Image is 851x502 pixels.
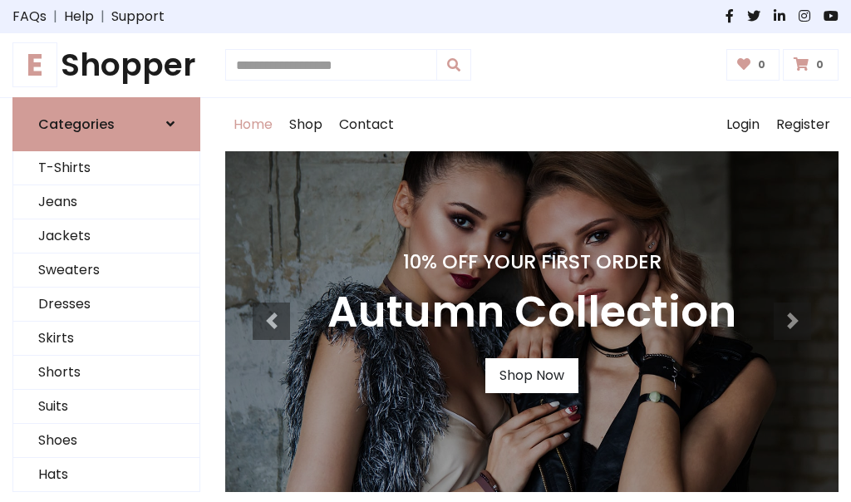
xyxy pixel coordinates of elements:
[718,98,768,151] a: Login
[13,424,199,458] a: Shoes
[13,356,199,390] a: Shorts
[726,49,780,81] a: 0
[12,7,47,27] a: FAQs
[13,458,199,492] a: Hats
[13,185,199,219] a: Jeans
[812,57,828,72] span: 0
[327,250,736,273] h4: 10% Off Your First Order
[281,98,331,151] a: Shop
[13,390,199,424] a: Suits
[13,322,199,356] a: Skirts
[94,7,111,27] span: |
[13,288,199,322] a: Dresses
[13,219,199,253] a: Jackets
[12,47,200,84] h1: Shopper
[13,253,199,288] a: Sweaters
[111,7,165,27] a: Support
[225,98,281,151] a: Home
[64,7,94,27] a: Help
[327,287,736,338] h3: Autumn Collection
[754,57,770,72] span: 0
[12,42,57,87] span: E
[783,49,839,81] a: 0
[331,98,402,151] a: Contact
[38,116,115,132] h6: Categories
[768,98,839,151] a: Register
[12,47,200,84] a: EShopper
[12,97,200,151] a: Categories
[13,151,199,185] a: T-Shirts
[485,358,578,393] a: Shop Now
[47,7,64,27] span: |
